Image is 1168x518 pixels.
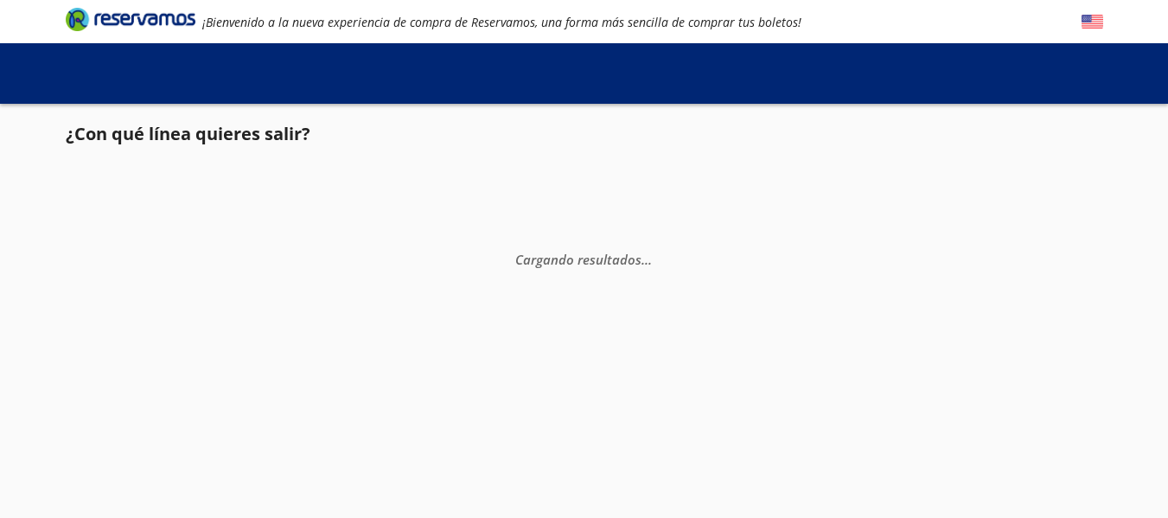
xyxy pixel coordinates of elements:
em: ¡Bienvenido a la nueva experiencia de compra de Reservamos, una forma más sencilla de comprar tus... [202,14,801,30]
em: Cargando resultados [515,250,652,267]
i: Brand Logo [66,6,195,32]
span: . [645,250,648,267]
span: . [648,250,652,267]
p: ¿Con qué línea quieres salir? [66,121,310,147]
span: . [641,250,645,267]
a: Brand Logo [66,6,195,37]
button: English [1082,11,1103,33]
